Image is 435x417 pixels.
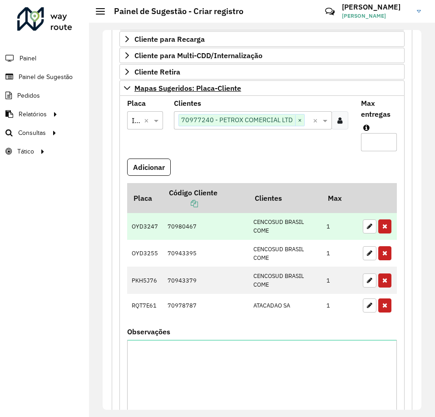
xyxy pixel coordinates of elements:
h3: [PERSON_NAME] [342,3,410,11]
a: Copiar [169,199,198,208]
td: 70943395 [163,240,249,267]
a: Cliente para Recarga [119,31,405,47]
td: OYD3247 [127,213,163,240]
td: ATACADAO SA [248,294,321,318]
span: Painel de Sugestão [19,72,73,82]
span: Cliente para Recarga [134,35,205,43]
th: Clientes [248,183,321,213]
a: Cliente para Multi-CDD/Internalização [119,48,405,63]
td: PKH5J76 [127,267,163,293]
span: [PERSON_NAME] [342,12,410,20]
span: Pedidos [17,91,40,100]
em: Máximo de clientes que serão colocados na mesma rota com os clientes informados [363,124,370,131]
span: Relatórios [19,109,47,119]
h2: Painel de Sugestão - Criar registro [105,6,243,16]
label: Max entregas [361,98,397,119]
td: 1 [322,240,358,267]
label: Placa [127,98,146,109]
span: Cliente para Multi-CDD/Internalização [134,52,262,59]
button: Adicionar [127,159,171,176]
span: Cliente Retira [134,68,180,75]
label: Observações [127,326,170,337]
span: Clear all [144,115,152,126]
th: Código Cliente [163,183,249,213]
td: RQT7E61 [127,294,163,318]
td: CENCOSUD BRASIL COME [248,213,321,240]
label: Clientes [174,98,201,109]
span: × [295,115,304,126]
a: Mapas Sugeridos: Placa-Cliente [119,80,405,96]
td: 1 [322,294,358,318]
span: Tático [17,147,34,156]
a: Contato Rápido [320,2,340,21]
th: Placa [127,183,163,213]
span: Mapas Sugeridos: Placa-Cliente [134,84,241,92]
span: 70977240 - PETROX COMERCIAL LTD [179,114,295,125]
a: Cliente Retira [119,64,405,79]
td: OYD3255 [127,240,163,267]
td: CENCOSUD BRASIL COME [248,240,321,267]
td: 1 [322,213,358,240]
td: 70980467 [163,213,249,240]
span: Consultas [18,128,46,138]
td: 1 [322,267,358,293]
span: Clear all [313,115,321,126]
th: Max [322,183,358,213]
td: 70943379 [163,267,249,293]
span: Painel [20,54,36,63]
td: 70978787 [163,294,249,318]
td: CENCOSUD BRASIL COME [248,267,321,293]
